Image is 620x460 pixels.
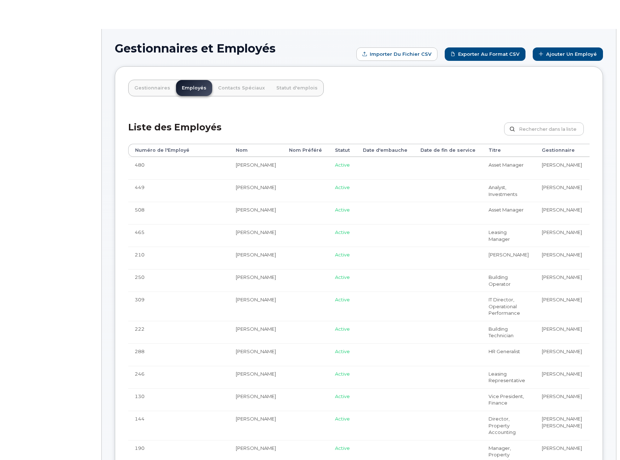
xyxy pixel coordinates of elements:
td: [PERSON_NAME] [229,179,282,202]
span: Active [335,274,350,280]
a: Statut d'emplois [271,80,323,96]
span: Active [335,416,350,422]
span: Active [335,393,350,399]
td: IT Director, Operational Performance [482,292,535,321]
td: 210 [128,247,229,269]
td: Vice President, Finance [482,388,535,411]
span: Active [335,445,350,451]
span: Active [335,371,350,377]
td: [PERSON_NAME] [229,292,282,321]
th: Titre [482,144,535,157]
span: Active [335,162,350,168]
td: 480 [128,157,229,179]
td: [PERSON_NAME] [229,343,282,366]
td: [PERSON_NAME] [229,202,282,224]
li: [PERSON_NAME] [542,348,582,355]
td: Analyst, Investments [482,179,535,202]
td: 250 [128,269,229,292]
th: Nom Préféré [282,144,328,157]
li: [PERSON_NAME] [542,229,582,236]
span: Active [335,297,350,302]
li: [PERSON_NAME] [542,162,582,168]
a: Employés [176,80,212,96]
span: Active [335,252,350,258]
td: Leasing Manager [482,224,535,247]
td: [PERSON_NAME] [482,247,535,269]
td: [PERSON_NAME] [229,269,282,292]
th: Gestionnaire [535,144,588,157]
td: 508 [128,202,229,224]
li: [PERSON_NAME] [542,251,582,258]
h2: Liste des Employés [128,122,222,144]
td: [PERSON_NAME] [229,157,282,179]
td: 144 [128,411,229,440]
form: Importer du fichier CSV [356,47,437,61]
td: Building Technician [482,321,535,343]
li: [PERSON_NAME] [542,184,582,191]
li: [PERSON_NAME] [542,371,582,377]
td: [PERSON_NAME] [229,366,282,388]
td: 222 [128,321,229,343]
td: Director, Property Accounting [482,411,535,440]
li: [PERSON_NAME] [542,206,582,213]
li: [PERSON_NAME] [542,445,582,452]
a: Ajouter un Employé [533,47,603,61]
th: Date d'embauche [356,144,414,157]
li: [PERSON_NAME] [542,393,582,400]
h1: Gestionnaires et Employés [115,42,353,55]
td: 246 [128,366,229,388]
th: Date de fin de service [414,144,482,157]
td: 288 [128,343,229,366]
td: 309 [128,292,229,321]
th: Numéro de l'Employé [128,144,229,157]
th: Nom [229,144,282,157]
li: [PERSON_NAME] [542,422,582,429]
td: Building Operator [482,269,535,292]
td: Asset Manager [482,157,535,179]
li: [PERSON_NAME] [542,326,582,333]
td: [PERSON_NAME] [229,411,282,440]
td: 465 [128,224,229,247]
span: Active [335,207,350,213]
li: [PERSON_NAME] [542,274,582,281]
td: 449 [128,179,229,202]
span: Active [335,229,350,235]
td: [PERSON_NAME] [229,247,282,269]
a: Gestionnaires [129,80,176,96]
td: Leasing Representative [482,366,535,388]
span: Active [335,184,350,190]
span: Active [335,326,350,332]
li: [PERSON_NAME] [542,415,582,422]
a: Contacts Spéciaux [212,80,271,96]
td: [PERSON_NAME] [229,321,282,343]
td: [PERSON_NAME] [229,388,282,411]
td: [PERSON_NAME] [229,224,282,247]
li: [PERSON_NAME] [542,296,582,303]
th: Statut [328,144,356,157]
td: HR Generalist [482,343,535,366]
td: Asset Manager [482,202,535,224]
td: 130 [128,388,229,411]
a: Exporter au format CSV [445,47,525,61]
span: Active [335,348,350,354]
